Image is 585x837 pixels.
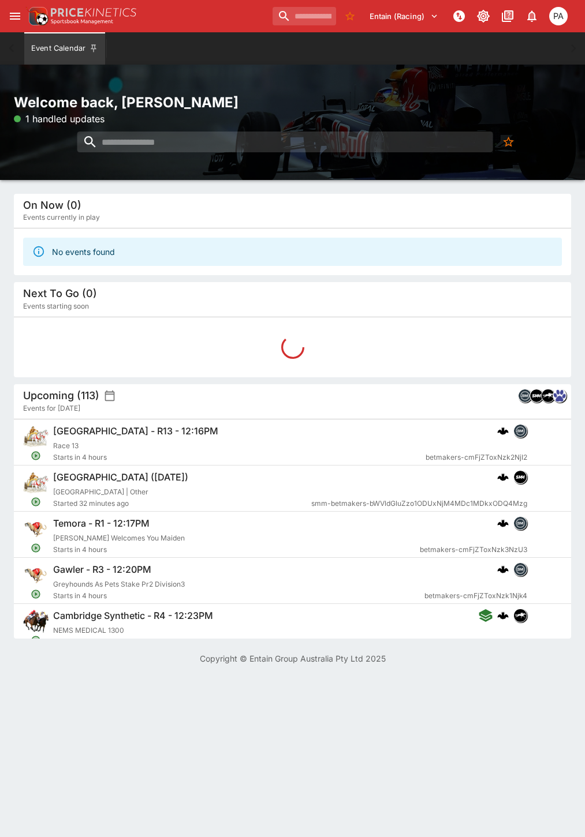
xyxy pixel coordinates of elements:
div: betmakers [518,389,532,403]
div: nztr [513,609,527,622]
svg: Open [31,635,41,645]
img: logo-cerberus.svg [497,610,509,621]
div: betmakers [513,562,527,576]
h5: Next To Go (0) [23,287,97,300]
img: PriceKinetics Logo [25,5,49,28]
button: Event Calendar [24,32,105,65]
span: Greyhounds As Pets Stake Pr2 Division3 [53,580,185,588]
span: Starts in 4 hours [53,544,420,556]
h6: Cambridge Synthetic - R4 - 12:23PM [53,609,213,621]
div: nztr [541,389,555,403]
input: search [77,132,493,152]
span: Started 32 minutes ago [53,498,311,509]
h2: Welcome back, [PERSON_NAME] [14,93,571,111]
h6: [GEOGRAPHIC_DATA] - R13 - 12:16PM [53,425,218,437]
button: No Bookmarks [341,7,359,25]
div: cerberus [497,564,509,575]
img: betmakers.png [514,425,527,437]
h6: Gawler - R3 - 12:20PM [53,563,151,575]
svg: Open [31,543,41,553]
div: grnz [553,389,567,403]
svg: Open [31,497,41,507]
div: Peter Addley [549,7,568,25]
h5: Upcoming (113) [23,389,99,402]
h6: [GEOGRAPHIC_DATA] ([DATE]) [53,471,188,483]
div: cerberus [497,471,509,483]
button: Select Tenant [363,7,445,25]
img: PriceKinetics [51,8,136,17]
img: betmakers.png [514,563,527,576]
img: logo-cerberus.svg [497,517,509,529]
span: nztr-54813-20250924-4 [445,636,527,648]
span: Race 13 [53,441,79,450]
div: samemeetingmulti [530,389,543,403]
img: nztr.png [514,609,527,622]
img: betmakers.png [519,389,531,402]
span: betmakers-cmFjZToxNzk3NzU3 [420,544,527,556]
img: samemeetingmulti.png [530,389,543,402]
span: Events starting soon [23,301,89,312]
div: samemeetingmulti [513,470,527,484]
div: cerberus [497,425,509,437]
img: harness_racing.png [23,470,49,496]
div: betmakers [513,516,527,530]
div: No events found [52,241,115,262]
span: Events currently in play [23,212,100,223]
img: betmakers.png [514,517,527,530]
h6: Temora - R1 - 12:17PM [53,517,150,529]
img: grnz.png [553,389,566,402]
img: harness_racing.png [23,424,49,449]
svg: Open [31,589,41,599]
h5: On Now (0) [23,198,81,212]
div: cerberus [497,517,509,529]
button: open drawer [5,6,25,27]
div: cerberus [497,610,509,621]
img: Sportsbook Management [51,19,113,24]
p: 1 handled updates [14,112,105,126]
img: horse_racing.png [23,609,49,634]
span: Starts in 4 hours [53,636,445,648]
button: No Bookmarks [498,132,519,152]
span: smm-betmakers-bWVldGluZzo1ODUxNjM4MDc1MDkxODQ4Mzg [311,498,527,509]
svg: Open [31,451,41,461]
img: nztr.png [542,389,554,402]
button: NOT Connected to PK [449,6,470,27]
span: betmakers-cmFjZToxNzk2NjI2 [426,452,527,463]
span: betmakers-cmFjZToxNzk1Njk4 [424,590,527,602]
input: search [273,7,336,25]
img: samemeetingmulti.png [514,471,527,483]
button: Toggle light/dark mode [473,6,494,27]
span: [GEOGRAPHIC_DATA] | Other [53,487,148,496]
span: [PERSON_NAME] Welcomes You Maiden [53,534,185,542]
img: logo-cerberus.svg [497,564,509,575]
img: greyhound_racing.png [23,562,49,588]
span: Events for [DATE] [23,403,80,414]
button: settings [104,390,115,401]
span: NEMS MEDICAL 1300 [53,626,124,635]
button: Notifications [521,6,542,27]
button: Documentation [497,6,518,27]
img: logo-cerberus.svg [497,471,509,483]
img: greyhound_racing.png [23,516,49,542]
div: betmakers [513,424,527,438]
button: Peter Addley [546,3,571,29]
span: Starts in 4 hours [53,452,426,463]
span: Starts in 4 hours [53,590,424,602]
img: logo-cerberus.svg [497,425,509,437]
